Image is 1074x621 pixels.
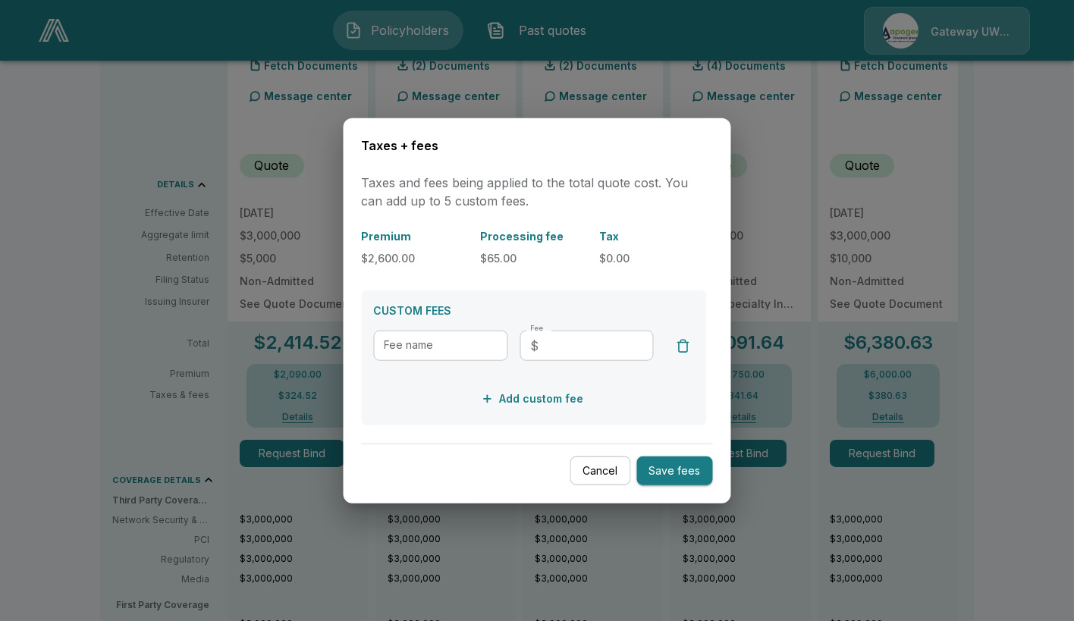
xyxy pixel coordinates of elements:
[530,324,543,334] label: Fee
[637,456,713,485] button: Save fees
[570,456,631,485] button: Cancel
[362,250,469,266] p: $2,600.00
[362,136,713,155] h6: Taxes + fees
[481,228,588,244] p: Processing fee
[600,228,707,244] p: Tax
[530,337,539,355] p: $
[362,228,469,244] p: Premium
[374,303,695,318] p: CUSTOM FEES
[481,250,588,266] p: $65.00
[479,385,590,413] button: Add custom fee
[362,174,713,210] p: Taxes and fees being applied to the total quote cost. You can add up to 5 custom fees.
[600,250,707,266] p: $0.00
